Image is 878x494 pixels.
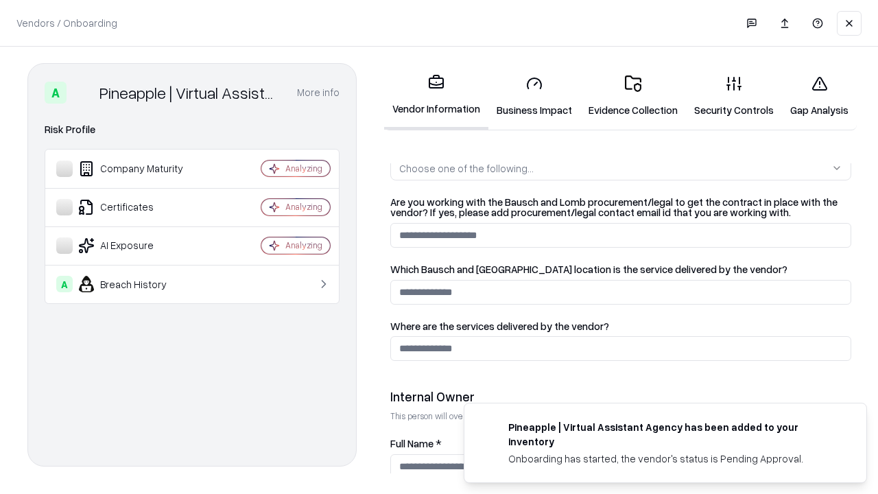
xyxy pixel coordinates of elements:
[56,199,220,215] div: Certificates
[508,420,833,449] div: Pineapple | Virtual Assistant Agency has been added to your inventory
[56,161,220,177] div: Company Maturity
[56,276,220,292] div: Breach History
[297,80,340,105] button: More info
[390,410,851,422] p: This person will oversee the vendor relationship and coordinate any required assessments or appro...
[99,82,281,104] div: Pineapple | Virtual Assistant Agency
[488,64,580,128] a: Business Impact
[686,64,782,128] a: Security Controls
[782,64,857,128] a: Gap Analysis
[56,276,73,292] div: A
[390,197,851,217] label: Are you working with the Bausch and Lomb procurement/legal to get the contract in place with the ...
[384,63,488,130] a: Vendor Information
[390,321,851,331] label: Where are the services delivered by the vendor?
[390,156,851,180] button: Choose one of the following...
[285,239,322,251] div: Analyzing
[285,163,322,174] div: Analyzing
[72,82,94,104] img: Pineapple | Virtual Assistant Agency
[508,451,833,466] div: Onboarding has started, the vendor's status is Pending Approval.
[45,121,340,138] div: Risk Profile
[16,16,117,30] p: Vendors / Onboarding
[399,161,534,176] div: Choose one of the following...
[56,237,220,254] div: AI Exposure
[390,264,851,274] label: Which Bausch and [GEOGRAPHIC_DATA] location is the service delivered by the vendor?
[390,438,851,449] label: Full Name *
[285,201,322,213] div: Analyzing
[390,388,851,405] div: Internal Owner
[481,420,497,436] img: trypineapple.com
[580,64,686,128] a: Evidence Collection
[45,82,67,104] div: A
